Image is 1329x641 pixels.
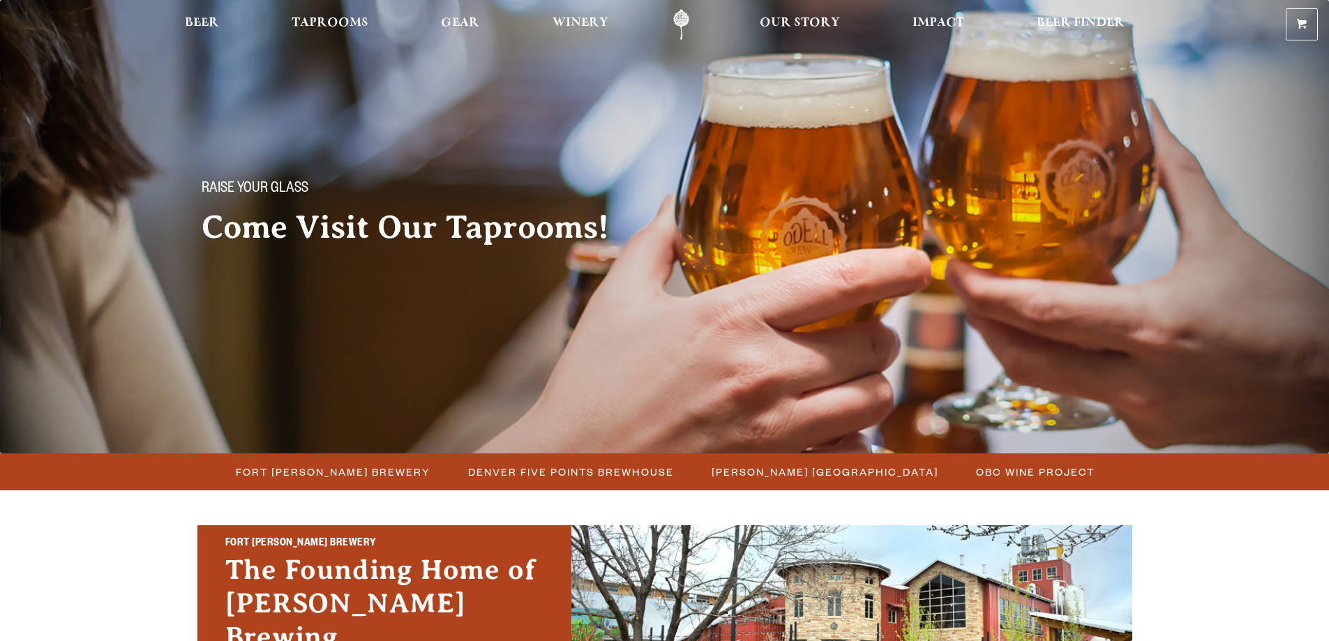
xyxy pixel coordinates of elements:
[460,462,681,482] a: Denver Five Points Brewhouse
[202,181,308,199] span: Raise your glass
[225,535,543,553] h2: Fort [PERSON_NAME] Brewery
[968,462,1102,482] a: OBC Wine Project
[176,9,228,40] a: Beer
[227,462,437,482] a: Fort [PERSON_NAME] Brewery
[1037,17,1125,29] span: Beer Finder
[655,9,707,40] a: Odell Home
[553,17,608,29] span: Winery
[976,462,1095,482] span: OBC Wine Project
[703,462,945,482] a: [PERSON_NAME] [GEOGRAPHIC_DATA]
[751,9,849,40] a: Our Story
[202,210,637,245] h2: Come Visit Our Taprooms!
[760,17,840,29] span: Our Story
[913,17,964,29] span: Impact
[283,9,377,40] a: Taprooms
[432,9,488,40] a: Gear
[468,462,674,482] span: Denver Five Points Brewhouse
[903,9,973,40] a: Impact
[441,17,479,29] span: Gear
[185,17,219,29] span: Beer
[236,462,430,482] span: Fort [PERSON_NAME] Brewery
[712,462,938,482] span: [PERSON_NAME] [GEOGRAPHIC_DATA]
[292,17,368,29] span: Taprooms
[1028,9,1134,40] a: Beer Finder
[543,9,617,40] a: Winery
